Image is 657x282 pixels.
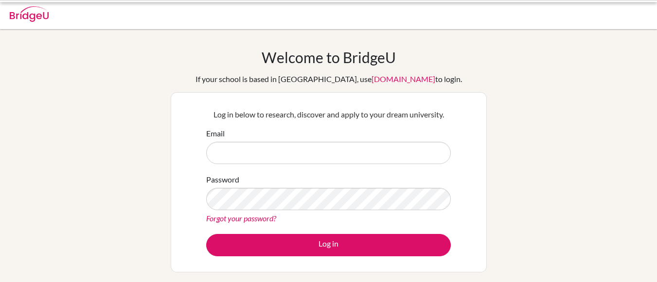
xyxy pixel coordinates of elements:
label: Email [206,128,225,139]
img: Bridge-U [10,6,49,22]
label: Password [206,174,239,185]
p: Log in below to research, discover and apply to your dream university. [206,109,451,120]
a: Forgot your password? [206,214,276,223]
button: Log in [206,234,451,256]
div: If your school is based in [GEOGRAPHIC_DATA], use to login. [195,73,462,85]
h1: Welcome to BridgeU [262,49,396,66]
a: [DOMAIN_NAME] [372,74,435,83]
